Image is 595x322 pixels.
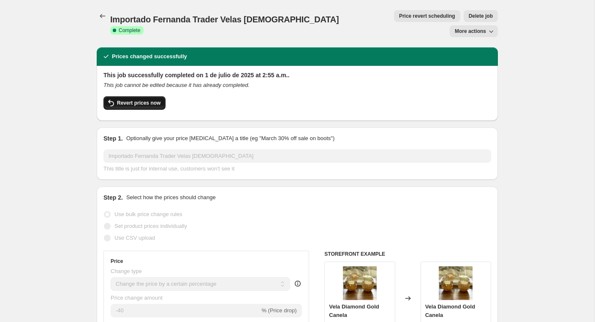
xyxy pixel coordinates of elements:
h2: Prices changed successfully [112,52,187,61]
button: Price change jobs [97,10,109,22]
span: Price change amount [111,295,163,301]
p: Select how the prices should change [126,193,216,202]
h2: Step 2. [103,193,123,202]
button: Delete job [464,10,498,22]
span: Set product prices individually [114,223,187,229]
span: Use bulk price change rules [114,211,182,217]
span: Vela Diamond Gold Canela [329,303,379,318]
i: This job cannot be edited because it has already completed. [103,82,250,88]
div: help [293,279,302,288]
span: Revert prices now [117,100,160,106]
img: 10954-5_80x.jpg [439,266,473,300]
button: Price revert scheduling [394,10,460,22]
h2: Step 1. [103,134,123,143]
h6: STOREFRONT EXAMPLE [324,251,491,257]
span: Delete job [469,13,493,19]
img: 10954-5_80x.jpg [343,266,377,300]
span: Complete [119,27,140,34]
span: More actions [455,28,486,35]
h2: This job successfully completed on 1 de julio de 2025 at 2:55 a.m.. [103,71,491,79]
button: Revert prices now [103,96,166,110]
p: Optionally give your price [MEDICAL_DATA] a title (eg "March 30% off sale on boots") [126,134,334,143]
span: % (Price drop) [261,307,296,314]
button: More actions [450,25,498,37]
span: Vela Diamond Gold Canela [425,303,475,318]
input: 30% off holiday sale [103,149,491,163]
span: Use CSV upload [114,235,155,241]
input: -15 [111,304,260,317]
span: This title is just for internal use, customers won't see it [103,165,234,172]
span: Change type [111,268,142,274]
span: Importado Fernanda Trader Velas [DEMOGRAPHIC_DATA] [110,15,339,24]
span: Price revert scheduling [399,13,455,19]
h3: Price [111,258,123,265]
